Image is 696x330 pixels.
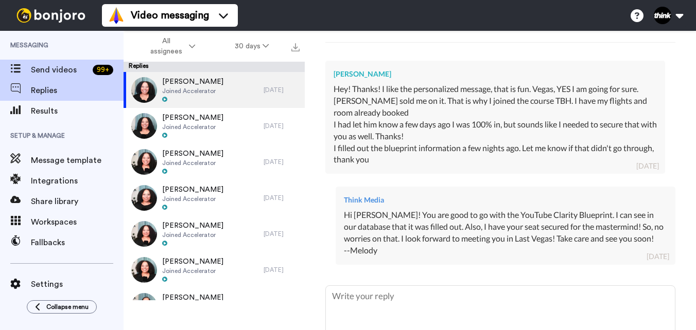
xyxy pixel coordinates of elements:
span: Results [31,105,124,117]
span: [PERSON_NAME] [162,185,223,195]
span: [PERSON_NAME] [162,113,223,123]
div: [DATE] [264,86,300,94]
div: Replies [124,62,305,72]
a: [PERSON_NAME]Joined Accelerator[DATE] [124,72,305,108]
button: 30 days [215,37,289,56]
span: Collapse menu [46,303,89,311]
img: bj-logo-header-white.svg [12,8,90,23]
span: Joined Accelerator [162,159,223,167]
img: d30dcb55-ba2e-4af1-9d70-c2593d3bba0f-thumb.jpg [131,149,157,175]
span: Joined Accelerator [162,195,223,203]
div: [DATE] [264,122,300,130]
img: c00f59ad-26b4-43ba-adbe-24d2da1fc475-thumb.jpg [131,257,157,283]
div: [DATE] [264,230,300,238]
span: Fallbacks [31,236,124,249]
span: Integrations [31,175,124,187]
div: Think Media [344,195,667,205]
div: [DATE] [647,251,669,262]
div: I had let him know a few days ago I was 100% in, but sounds like I needed to secure that with you... [334,119,657,142]
span: Settings [31,278,124,290]
img: 4cce0a0e-67f1-4681-a0ee-ab7958f2d20b-thumb.jpg [131,185,157,211]
button: All assignees [126,32,215,61]
div: [DATE] [636,161,659,171]
button: Collapse menu [27,300,97,314]
span: [PERSON_NAME] [162,256,223,267]
div: [PERSON_NAME] [334,69,657,79]
span: All assignees [145,36,187,57]
span: Share library [31,195,124,208]
div: Hi [PERSON_NAME]! You are good to go with the YouTube Clarity Blueprint. I can see in our databas... [344,209,667,256]
div: Hey! Thanks! I like the personalized message, that is fun. Vegas, YES I am going for sure. [PERSO... [334,83,657,119]
span: [PERSON_NAME] [162,149,223,159]
span: Workspaces [31,216,124,228]
div: [DATE] [264,194,300,202]
img: a207904d-bebe-481d-8b2a-a53d62c9fca6-thumb.jpg [131,77,157,103]
div: [DATE] [264,266,300,274]
span: [PERSON_NAME] [162,221,223,231]
a: [PERSON_NAME]Joined Accelerator[DATE] [124,216,305,252]
img: fd6583ab-1204-4549-ade4-6adcafbcf269-thumb.jpg [131,113,157,139]
div: 99 + [93,65,113,75]
img: export.svg [291,43,300,51]
span: Send videos [31,64,89,76]
span: Video messaging [131,8,209,23]
img: 9ce6c3d0-584f-4d87-83db-a9d923a85798-thumb.jpg [131,221,157,247]
a: [PERSON_NAME]Joined Accelerator[DATE] [124,108,305,144]
span: [PERSON_NAME] [162,77,223,87]
img: vm-color.svg [108,7,125,24]
span: [PERSON_NAME] [162,292,223,303]
img: 5f07fbfb-26ab-4149-bafb-29a5ba383756-thumb.jpg [131,293,157,319]
span: Joined Accelerator [162,123,223,131]
span: Replies [31,84,124,97]
a: [PERSON_NAME]Joined Accelerator[DATE] [124,180,305,216]
a: [PERSON_NAME]Joined Accelerator[DATE] [124,144,305,180]
span: Message template [31,154,124,167]
div: I filled out the blueprint information a few nights ago. Let me know if that didn't go through, t... [334,142,657,166]
span: Joined Accelerator [162,231,223,239]
span: Joined Accelerator [162,87,223,95]
a: [PERSON_NAME]Joined Accelerator[DATE] [124,288,305,324]
a: [PERSON_NAME]Joined Accelerator[DATE] [124,252,305,288]
span: Joined Accelerator [162,267,223,275]
div: [DATE] [264,158,300,166]
button: Export all results that match these filters now. [288,39,303,54]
